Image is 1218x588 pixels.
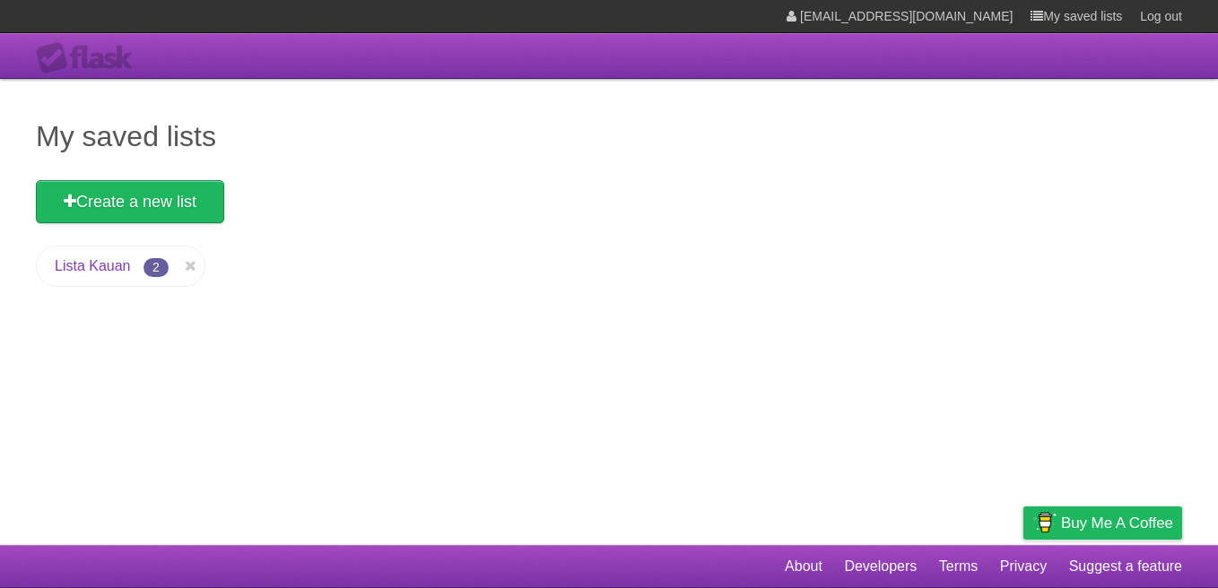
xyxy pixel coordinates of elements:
a: Privacy [1000,549,1047,584]
span: Buy me a coffee [1061,507,1173,539]
span: 2 [144,258,169,277]
a: Buy me a coffee [1023,506,1182,540]
a: Developers [844,549,917,584]
h1: My saved lists [36,115,1182,158]
a: Terms [939,549,979,584]
img: Buy me a coffee [1032,507,1057,538]
a: Suggest a feature [1069,549,1182,584]
div: Flask [36,42,144,74]
a: Lista Kauan [55,258,131,273]
a: Create a new list [36,180,224,223]
a: About [785,549,822,584]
